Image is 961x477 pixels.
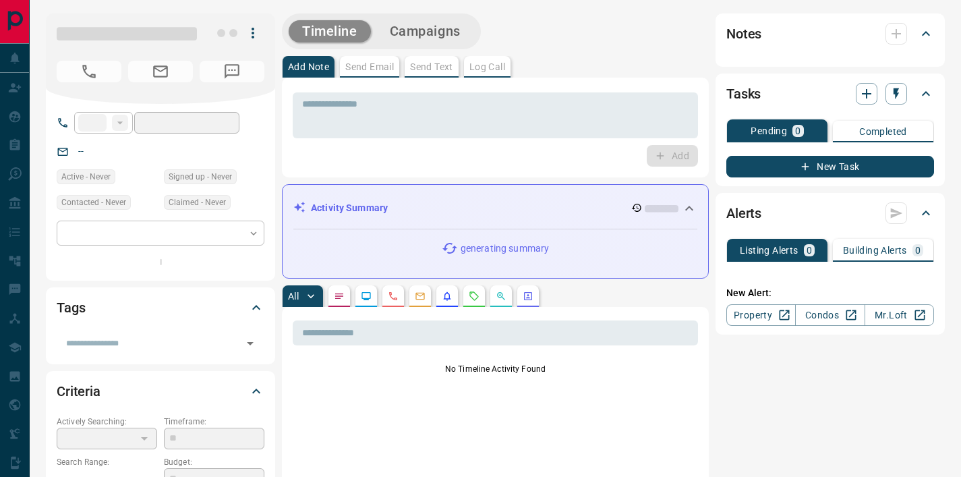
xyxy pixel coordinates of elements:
svg: Requests [469,291,479,302]
svg: Notes [334,291,345,302]
span: Claimed - Never [169,196,226,209]
span: Contacted - Never [61,196,126,209]
p: Add Note [288,62,329,72]
svg: Calls [388,291,399,302]
p: All [288,291,299,301]
span: No Number [57,61,121,82]
a: -- [78,146,84,157]
a: Mr.Loft [865,304,934,326]
span: Signed up - Never [169,170,232,184]
p: Listing Alerts [740,246,798,255]
p: 0 [915,246,921,255]
svg: Agent Actions [523,291,533,302]
div: Activity Summary [293,196,697,221]
div: Tags [57,291,264,324]
svg: Emails [415,291,426,302]
div: Tasks [726,78,934,110]
p: Search Range: [57,456,157,468]
p: 0 [795,126,800,136]
h2: Criteria [57,381,100,402]
h2: Tasks [726,83,761,105]
svg: Listing Alerts [442,291,453,302]
button: Open [241,334,260,353]
a: Condos [795,304,865,326]
a: Property [726,304,796,326]
svg: Opportunities [496,291,506,302]
p: Budget: [164,456,264,468]
p: Pending [751,126,787,136]
h2: Notes [726,23,761,45]
span: No Email [128,61,193,82]
button: New Task [726,156,934,177]
h2: Tags [57,297,85,318]
div: Alerts [726,197,934,229]
p: generating summary [461,242,549,256]
span: Active - Never [61,170,111,184]
h2: Alerts [726,202,761,224]
p: Completed [859,127,907,136]
p: No Timeline Activity Found [293,363,698,375]
p: New Alert: [726,286,934,300]
svg: Lead Browsing Activity [361,291,372,302]
div: Criteria [57,375,264,408]
div: Notes [726,18,934,50]
span: No Number [200,61,264,82]
p: Activity Summary [311,201,388,215]
p: Building Alerts [843,246,907,255]
p: Actively Searching: [57,416,157,428]
button: Campaigns [376,20,474,43]
p: 0 [807,246,812,255]
p: Timeframe: [164,416,264,428]
button: Timeline [289,20,371,43]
